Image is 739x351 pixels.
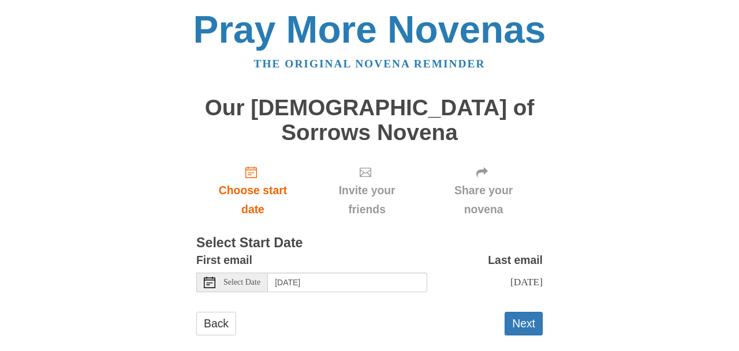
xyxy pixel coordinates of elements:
span: Share your novena [436,181,531,219]
a: Pray More Novenas [193,8,546,51]
span: Invite your friends [321,181,413,219]
div: Click "Next" to confirm your start date first. [309,156,424,225]
a: Choose start date [196,156,309,225]
label: First email [196,251,252,270]
span: Choose start date [208,181,298,219]
h3: Select Start Date [196,236,543,251]
span: Select Date [223,278,260,286]
label: Last email [488,251,543,270]
a: The original novena reminder [254,58,486,70]
span: [DATE] [510,276,543,288]
button: Next [505,312,543,335]
a: Back [196,312,236,335]
h1: Our [DEMOGRAPHIC_DATA] of Sorrows Novena [196,96,543,145]
div: Click "Next" to confirm your start date first. [424,156,543,225]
